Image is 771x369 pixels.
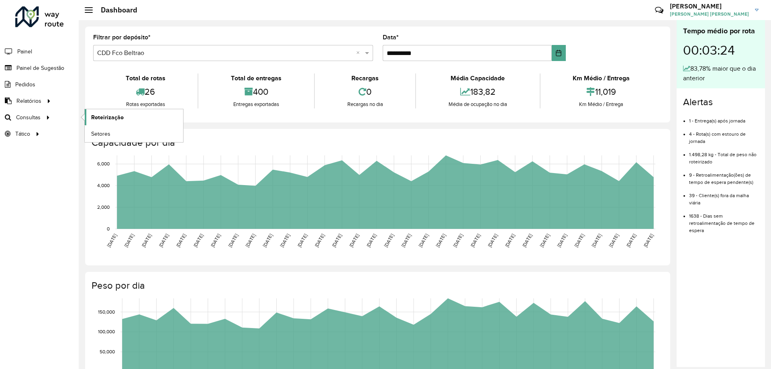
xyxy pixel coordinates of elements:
div: 183,82 [418,83,537,100]
text: [DATE] [469,233,481,248]
li: 9 - Retroalimentação(ões) de tempo de espera pendente(s) [689,165,759,186]
text: [DATE] [262,233,273,248]
div: Recargas no dia [317,100,413,108]
h3: [PERSON_NAME] [670,2,749,10]
text: [DATE] [418,233,429,248]
div: Média de ocupação no dia [418,100,537,108]
a: Contato Rápido [651,2,668,19]
text: [DATE] [192,233,204,248]
h4: Peso por dia [92,280,662,292]
text: 6,000 [97,161,110,167]
div: 11,019 [543,83,660,100]
div: Tempo médio por rota [683,26,759,37]
text: 0 [107,226,110,231]
text: [DATE] [642,233,654,248]
text: [DATE] [141,233,152,248]
text: [DATE] [106,233,118,248]
text: [DATE] [314,233,325,248]
span: Tático [15,130,30,138]
span: Clear all [356,48,363,58]
li: 1638 - Dias sem retroalimentação de tempo de espera [689,206,759,234]
a: Setores [85,126,183,142]
text: [DATE] [608,233,620,248]
text: [DATE] [556,233,568,248]
text: 150,000 [98,309,115,314]
div: Total de entregas [200,73,312,83]
text: 2,000 [97,204,110,210]
text: [DATE] [625,233,637,248]
text: [DATE] [521,233,533,248]
div: 0 [317,83,413,100]
div: Km Médio / Entrega [543,73,660,83]
text: [DATE] [210,233,221,248]
span: Setores [91,130,110,138]
div: Km Médio / Entrega [543,100,660,108]
div: Entregas exportadas [200,100,312,108]
text: [DATE] [279,233,291,248]
li: 39 - Cliente(s) fora da malha viária [689,186,759,206]
label: Data [383,33,399,42]
text: [DATE] [365,233,377,248]
label: Filtrar por depósito [93,33,151,42]
h2: Dashboard [93,6,137,14]
li: 4 - Rota(s) com estouro de jornada [689,124,759,145]
text: 50,000 [100,349,115,354]
text: [DATE] [296,233,308,248]
div: Média Capacidade [418,73,537,83]
text: [DATE] [123,233,135,248]
text: [DATE] [227,233,239,248]
text: [DATE] [383,233,395,248]
a: Roteirização [85,109,183,125]
text: 4,000 [97,183,110,188]
span: Pedidos [15,80,35,89]
div: Rotas exportadas [95,100,196,108]
span: Painel [17,47,32,56]
span: Consultas [16,113,41,122]
div: 26 [95,83,196,100]
text: [DATE] [331,233,343,248]
h4: Alertas [683,96,759,108]
text: [DATE] [175,233,187,248]
button: Choose Date [552,45,566,61]
text: [DATE] [573,233,585,248]
span: Roteirização [91,113,124,122]
text: 100,000 [98,329,115,334]
div: 00:03:24 [683,37,759,64]
text: [DATE] [504,233,516,248]
text: [DATE] [591,233,602,248]
div: 83,78% maior que o dia anterior [683,64,759,83]
text: [DATE] [539,233,551,248]
div: 400 [200,83,312,100]
span: Painel de Sugestão [16,64,64,72]
text: [DATE] [348,233,360,248]
li: 1 - Entrega(s) após jornada [689,111,759,124]
span: Relatórios [16,97,41,105]
span: [PERSON_NAME] [PERSON_NAME] [670,10,749,18]
div: Recargas [317,73,413,83]
text: [DATE] [452,233,464,248]
text: [DATE] [400,233,412,248]
text: [DATE] [158,233,169,248]
li: 1.498,28 kg - Total de peso não roteirizado [689,145,759,165]
h4: Capacidade por dia [92,137,662,149]
text: [DATE] [487,233,498,248]
div: Total de rotas [95,73,196,83]
text: [DATE] [245,233,256,248]
text: [DATE] [435,233,447,248]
